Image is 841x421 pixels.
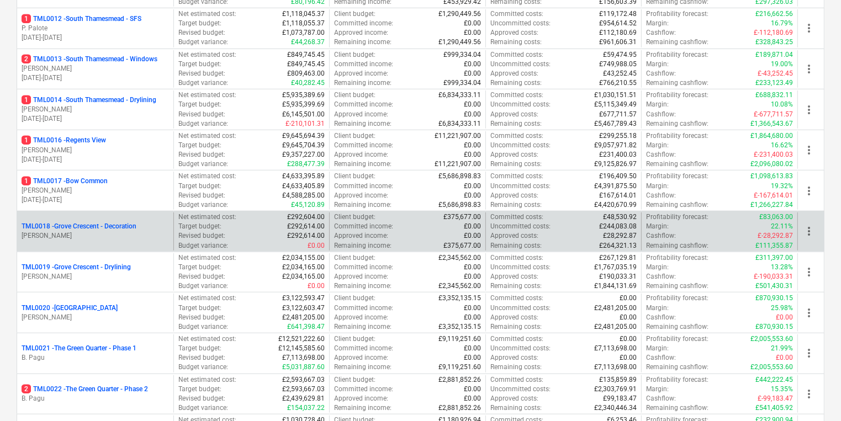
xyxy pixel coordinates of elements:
[490,281,542,291] p: Remaining costs :
[755,294,793,303] p: £870,930.15
[178,241,228,251] p: Budget variance :
[178,294,236,303] p: Net estimated cost :
[646,150,676,159] p: Cashflow :
[178,231,225,241] p: Revised budget :
[646,9,708,19] p: Profitability forecast :
[599,110,637,119] p: £677,711.57
[754,191,793,200] p: £-167,614.01
[178,172,236,181] p: Net estimated cost :
[490,90,543,100] p: Committed costs :
[802,103,816,116] span: more_vert
[334,200,392,210] p: Remaining income :
[178,69,225,78] p: Revised budget :
[178,119,228,129] p: Budget variance :
[334,119,392,129] p: Remaining income :
[435,159,481,169] p: £11,221,907.00
[759,212,793,222] p: £83,063.00
[282,172,325,181] p: £4,633,395.89
[443,50,481,60] p: £999,334.04
[334,150,388,159] p: Approved income :
[22,385,169,403] div: 2TML0022 -The Green Quarter - Phase 2B. Pagu
[291,78,325,88] p: £40,282.45
[755,78,793,88] p: £233,123.49
[334,303,393,313] p: Committed income :
[178,38,228,47] p: Budget variance :
[490,241,542,251] p: Remaining costs :
[599,19,637,28] p: £954,614.52
[438,38,481,47] p: £1,290,449.56
[22,33,169,42] p: [DATE] - [DATE]
[282,19,325,28] p: £1,118,055.37
[443,78,481,88] p: £999,334.04
[750,131,793,141] p: £1,864,680.00
[287,60,325,69] p: £849,745.45
[646,90,708,100] p: Profitability forecast :
[802,306,816,319] span: more_vert
[594,182,637,191] p: £4,391,875.50
[22,177,169,205] div: 1TML0017 -Bow Common[PERSON_NAME][DATE]-[DATE]
[594,263,637,272] p: £1,767,035.19
[334,19,393,28] p: Committed income :
[464,303,481,313] p: £0.00
[22,95,169,124] div: 1TML0014 -South Thamesmead - Drylining[PERSON_NAME][DATE]-[DATE]
[750,119,793,129] p: £1,366,543.67
[490,78,542,88] p: Remaining costs :
[802,62,816,76] span: more_vert
[490,231,538,241] p: Approved costs :
[802,265,816,279] span: more_vert
[599,172,637,181] p: £196,409.50
[178,60,221,69] p: Target budget :
[282,182,325,191] p: £4,633,405.89
[334,191,388,200] p: Approved income :
[282,272,325,281] p: £2,034,165.00
[599,38,637,47] p: £961,606.31
[646,110,676,119] p: Cashflow :
[464,100,481,109] p: £0.00
[22,303,169,322] div: TML0020 -[GEOGRAPHIC_DATA][PERSON_NAME]
[22,222,169,241] div: TML0018 -Grove Crescent - Decoration[PERSON_NAME]
[464,222,481,231] p: £0.00
[334,78,392,88] p: Remaining income :
[178,263,221,272] p: Target budget :
[178,191,225,200] p: Revised budget :
[22,177,108,186] p: TML0017 - Bow Common
[464,28,481,38] p: £0.00
[646,253,708,263] p: Profitability forecast :
[287,50,325,60] p: £849,745.45
[646,38,708,47] p: Remaining cashflow :
[750,200,793,210] p: £1,266,227.84
[603,69,637,78] p: £43,252.45
[178,131,236,141] p: Net estimated cost :
[22,222,136,231] p: TML0018 - Grove Crescent - Decoration
[646,28,676,38] p: Cashflow :
[438,200,481,210] p: £5,686,898.83
[178,253,236,263] p: Net estimated cost :
[599,131,637,141] p: £299,255.18
[646,69,676,78] p: Cashflow :
[334,9,375,19] p: Client budget :
[490,222,551,231] p: Uncommitted costs :
[490,19,551,28] p: Uncommitted costs :
[599,272,637,281] p: £190,033.31
[464,110,481,119] p: £0.00
[646,231,676,241] p: Cashflow :
[594,303,637,313] p: £2,481,205.00
[646,159,708,169] p: Remaining cashflow :
[490,60,551,69] p: Uncommitted costs :
[490,191,538,200] p: Approved costs :
[178,281,228,291] p: Budget variance :
[490,150,538,159] p: Approved costs :
[646,131,708,141] p: Profitability forecast :
[438,281,481,291] p: £2,345,562.00
[599,150,637,159] p: £231,400.03
[646,50,708,60] p: Profitability forecast :
[22,344,136,353] p: TML0021 - The Green Quarter - Phase 1
[599,9,637,19] p: £119,172.48
[22,186,169,195] p: [PERSON_NAME]
[646,100,669,109] p: Margin :
[599,253,637,263] p: £267,129.81
[178,110,225,119] p: Revised budget :
[464,60,481,69] p: £0.00
[334,182,393,191] p: Committed income :
[287,159,325,169] p: £288,477.39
